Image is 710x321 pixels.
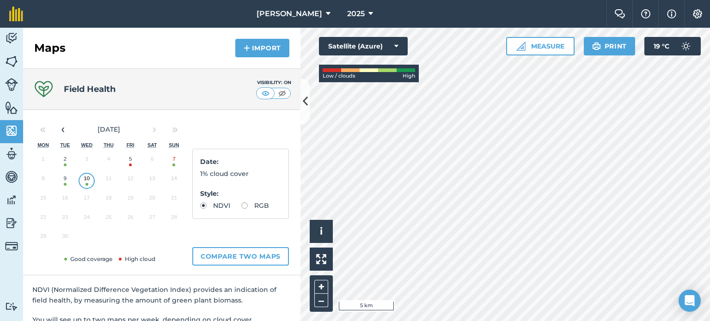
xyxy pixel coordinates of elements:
button: September 27, 2025 [141,210,163,229]
button: September 15, 2025 [32,190,54,210]
button: – [314,294,328,307]
img: svg+xml;base64,PD94bWwgdmVyc2lvbj0iMS4wIiBlbmNvZGluZz0idXRmLTgiPz4KPCEtLSBHZW5lcmF0b3I6IEFkb2JlIE... [677,37,695,55]
img: svg+xml;base64,PHN2ZyB4bWxucz0iaHR0cDovL3d3dy53My5vcmcvMjAwMC9zdmciIHdpZHRoPSIxNCIgaGVpZ2h0PSIyNC... [244,42,250,54]
img: svg+xml;base64,PD94bWwgdmVyc2lvbj0iMS4wIiBlbmNvZGluZz0idXRmLTgiPz4KPCEtLSBHZW5lcmF0b3I6IEFkb2JlIE... [5,31,18,45]
abbr: Sunday [169,142,179,148]
button: « [32,119,53,139]
p: 1% cloud cover [200,169,281,179]
span: 2025 [347,8,365,19]
button: September 6, 2025 [141,151,163,171]
button: September 25, 2025 [98,210,119,229]
abbr: Saturday [147,142,157,148]
button: Satellite (Azure) [319,37,408,55]
h4: Field Health [64,83,116,96]
button: September 10, 2025 [76,171,98,190]
img: svg+xml;base64,PD94bWwgdmVyc2lvbj0iMS4wIiBlbmNvZGluZz0idXRmLTgiPz4KPCEtLSBHZW5lcmF0b3I6IEFkb2JlIE... [5,193,18,207]
img: A question mark icon [640,9,651,18]
img: svg+xml;base64,PHN2ZyB4bWxucz0iaHR0cDovL3d3dy53My5vcmcvMjAwMC9zdmciIHdpZHRoPSI1MCIgaGVpZ2h0PSI0MC... [260,89,271,98]
span: [PERSON_NAME] [257,8,322,19]
img: svg+xml;base64,PHN2ZyB4bWxucz0iaHR0cDovL3d3dy53My5vcmcvMjAwMC9zdmciIHdpZHRoPSI1NiIgaGVpZ2h0PSI2MC... [5,55,18,68]
button: September 22, 2025 [32,210,54,229]
button: › [144,119,165,139]
button: September 4, 2025 [98,151,119,171]
button: September 26, 2025 [120,210,141,229]
img: svg+xml;base64,PHN2ZyB4bWxucz0iaHR0cDovL3d3dy53My5vcmcvMjAwMC9zdmciIHdpZHRoPSI1NiIgaGVpZ2h0PSI2MC... [5,101,18,115]
button: September 16, 2025 [54,190,76,210]
button: September 2, 2025 [54,151,76,171]
button: September 20, 2025 [141,190,163,210]
img: svg+xml;base64,PD94bWwgdmVyc2lvbj0iMS4wIiBlbmNvZGluZz0idXRmLTgiPz4KPCEtLSBHZW5lcmF0b3I6IEFkb2JlIE... [5,147,18,161]
img: fieldmargin Logo [9,6,23,21]
img: svg+xml;base64,PD94bWwgdmVyc2lvbj0iMS4wIiBlbmNvZGluZz0idXRmLTgiPz4KPCEtLSBHZW5lcmF0b3I6IEFkb2JlIE... [5,240,18,253]
abbr: Wednesday [81,142,93,148]
button: September 17, 2025 [76,190,98,210]
img: svg+xml;base64,PD94bWwgdmVyc2lvbj0iMS4wIiBlbmNvZGluZz0idXRmLTgiPz4KPCEtLSBHZW5lcmF0b3I6IEFkb2JlIE... [5,216,18,230]
span: High cloud [117,255,155,262]
button: September 9, 2025 [54,171,76,190]
button: September 23, 2025 [54,210,76,229]
span: [DATE] [98,125,120,133]
button: September 30, 2025 [54,229,76,248]
img: svg+xml;base64,PD94bWwgdmVyc2lvbj0iMS4wIiBlbmNvZGluZz0idXRmLTgiPz4KPCEtLSBHZW5lcmF0b3I6IEFkb2JlIE... [5,302,18,311]
img: svg+xml;base64,PD94bWwgdmVyc2lvbj0iMS4wIiBlbmNvZGluZz0idXRmLTgiPz4KPCEtLSBHZW5lcmF0b3I6IEFkb2JlIE... [5,170,18,184]
button: September 7, 2025 [163,151,185,171]
img: svg+xml;base64,PD94bWwgdmVyc2lvbj0iMS4wIiBlbmNvZGluZz0idXRmLTgiPz4KPCEtLSBHZW5lcmF0b3I6IEFkb2JlIE... [5,78,18,91]
button: September 13, 2025 [141,171,163,190]
span: Good coverage [62,255,112,262]
button: September 24, 2025 [76,210,98,229]
abbr: Thursday [104,142,114,148]
p: NDVI (Normalized Difference Vegetation Index) provides an indication of field health, by measurin... [32,285,291,305]
div: Open Intercom Messenger [679,290,701,312]
img: svg+xml;base64,PHN2ZyB4bWxucz0iaHR0cDovL3d3dy53My5vcmcvMjAwMC9zdmciIHdpZHRoPSI1NiIgaGVpZ2h0PSI2MC... [5,124,18,138]
button: September 28, 2025 [163,210,185,229]
button: Print [584,37,636,55]
button: September 29, 2025 [32,229,54,248]
button: September 5, 2025 [120,151,141,171]
span: 19 ° C [654,37,669,55]
img: svg+xml;base64,PHN2ZyB4bWxucz0iaHR0cDovL3d3dy53My5vcmcvMjAwMC9zdmciIHdpZHRoPSIxOSIgaGVpZ2h0PSIyNC... [592,41,601,52]
button: i [310,220,333,243]
span: Low / clouds [323,72,355,80]
button: Measure [506,37,575,55]
label: RGB [241,202,269,209]
abbr: Tuesday [60,142,70,148]
button: September 3, 2025 [76,151,98,171]
img: svg+xml;base64,PHN2ZyB4bWxucz0iaHR0cDovL3d3dy53My5vcmcvMjAwMC9zdmciIHdpZHRoPSIxNyIgaGVpZ2h0PSIxNy... [667,8,676,19]
button: + [314,280,328,294]
img: svg+xml;base64,PHN2ZyB4bWxucz0iaHR0cDovL3d3dy53My5vcmcvMjAwMC9zdmciIHdpZHRoPSI1MCIgaGVpZ2h0PSI0MC... [276,89,288,98]
div: Visibility: On [256,79,291,86]
strong: Style : [200,189,219,198]
button: ‹ [53,119,73,139]
img: Two speech bubbles overlapping with the left bubble in the forefront [614,9,625,18]
button: September 1, 2025 [32,151,54,171]
button: [DATE] [73,119,144,139]
button: September 8, 2025 [32,171,54,190]
button: September 14, 2025 [163,171,185,190]
span: i [320,225,323,237]
button: » [165,119,185,139]
button: September 11, 2025 [98,171,119,190]
button: 19 °C [644,37,701,55]
button: Import [235,39,289,57]
h2: Maps [34,41,66,55]
abbr: Monday [37,142,49,148]
strong: Date : [200,157,219,166]
button: September 21, 2025 [163,190,185,210]
img: Four arrows, one pointing top left, one top right, one bottom right and the last bottom left [316,254,326,264]
button: September 12, 2025 [120,171,141,190]
abbr: Friday [127,142,135,148]
img: A cog icon [692,9,703,18]
span: High [403,72,415,80]
button: Compare two maps [192,247,289,266]
label: NDVI [200,202,230,209]
button: September 19, 2025 [120,190,141,210]
img: Ruler icon [516,42,526,51]
button: September 18, 2025 [98,190,119,210]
